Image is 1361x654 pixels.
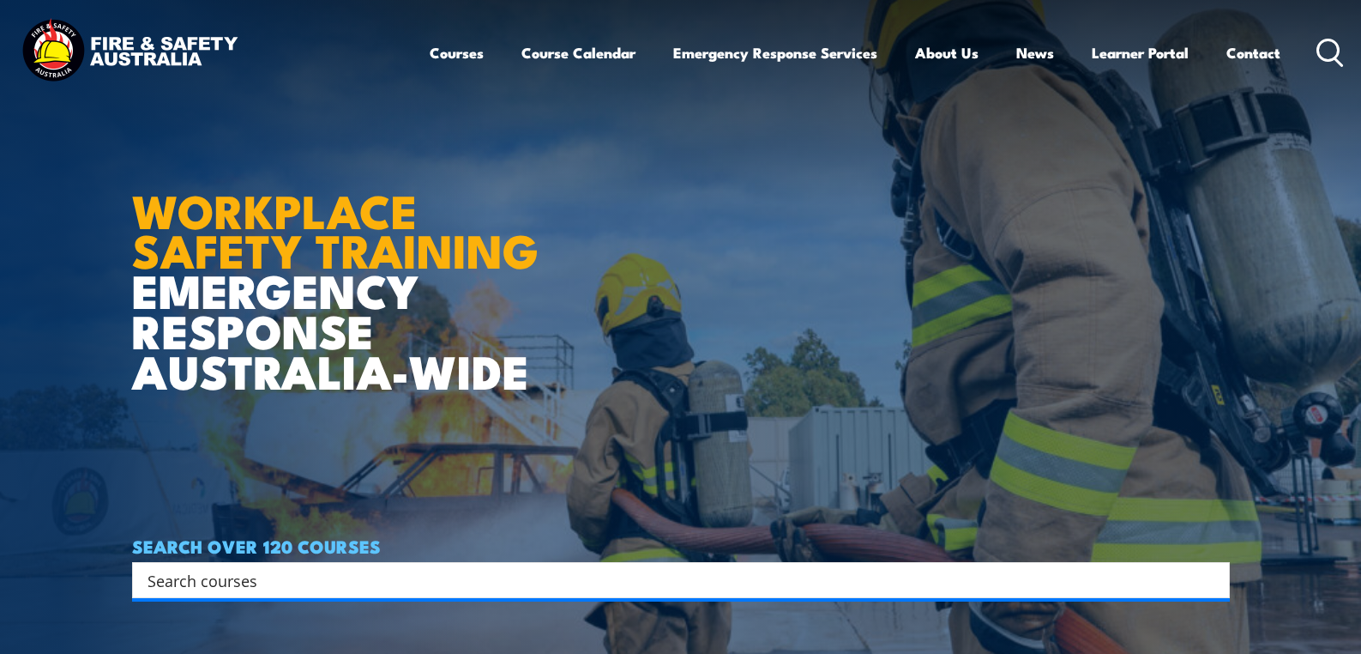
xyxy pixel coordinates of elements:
[915,30,979,76] a: About Us
[1226,30,1280,76] a: Contact
[521,30,635,76] a: Course Calendar
[1092,30,1189,76] a: Learner Portal
[132,147,551,391] h1: EMERGENCY RESPONSE AUSTRALIA-WIDE
[673,30,877,76] a: Emergency Response Services
[148,567,1192,593] input: Search input
[1016,30,1054,76] a: News
[151,568,1195,592] form: Search form
[132,173,539,285] strong: WORKPLACE SAFETY TRAINING
[1200,568,1224,592] button: Search magnifier button
[132,536,1230,555] h4: SEARCH OVER 120 COURSES
[430,30,484,76] a: Courses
